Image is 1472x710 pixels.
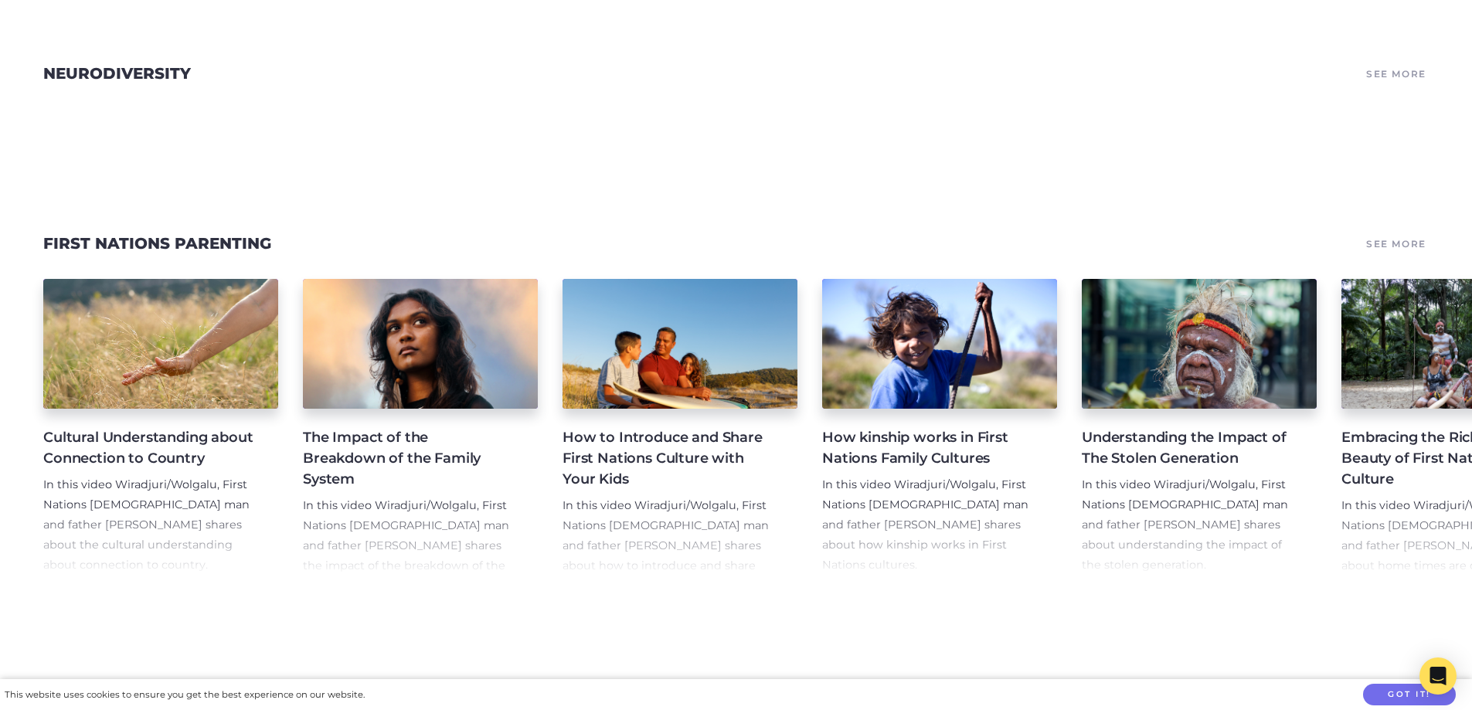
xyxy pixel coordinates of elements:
p: In this video Wiradjuri/Wolgalu, First Nations [DEMOGRAPHIC_DATA] man and father [PERSON_NAME] sh... [563,496,773,596]
a: Neurodiversity [43,64,191,83]
p: In this video Wiradjuri/Wolgalu, First Nations [DEMOGRAPHIC_DATA] man and father [PERSON_NAME] sh... [1082,475,1292,576]
h4: Cultural Understanding about Connection to Country [43,427,253,469]
h4: How kinship works in First Nations Family Cultures [822,427,1032,469]
p: In this video Wiradjuri/Wolgalu, First Nations [DEMOGRAPHIC_DATA] man and father [PERSON_NAME] sh... [43,475,253,576]
p: In this video Wiradjuri/Wolgalu, First Nations [DEMOGRAPHIC_DATA] man and father [PERSON_NAME] sh... [822,475,1032,576]
a: Understanding the Impact of The Stolen Generation In this video Wiradjuri/Wolgalu, First Nations ... [1082,279,1317,576]
a: How kinship works in First Nations Family Cultures In this video Wiradjuri/Wolgalu, First Nations... [822,279,1057,576]
a: Cultural Understanding about Connection to Country In this video Wiradjuri/Wolgalu, First Nations... [43,279,278,576]
h4: Understanding the Impact of The Stolen Generation [1082,427,1292,469]
a: See More [1364,63,1429,85]
h4: How to Introduce and Share First Nations Culture with Your Kids [563,427,773,490]
div: This website uses cookies to ensure you get the best experience on our website. [5,687,365,703]
h4: The Impact of the Breakdown of the Family System [303,427,513,490]
div: Open Intercom Messenger [1419,657,1457,695]
p: In this video Wiradjuri/Wolgalu, First Nations [DEMOGRAPHIC_DATA] man and father [PERSON_NAME] sh... [303,496,513,596]
a: See More [1364,233,1429,254]
a: The Impact of the Breakdown of the Family System In this video Wiradjuri/Wolgalu, First Nations [... [303,279,538,576]
a: First Nations Parenting [43,234,271,253]
button: Got it! [1363,684,1456,706]
a: How to Introduce and Share First Nations Culture with Your Kids In this video Wiradjuri/Wolgalu, ... [563,279,797,576]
